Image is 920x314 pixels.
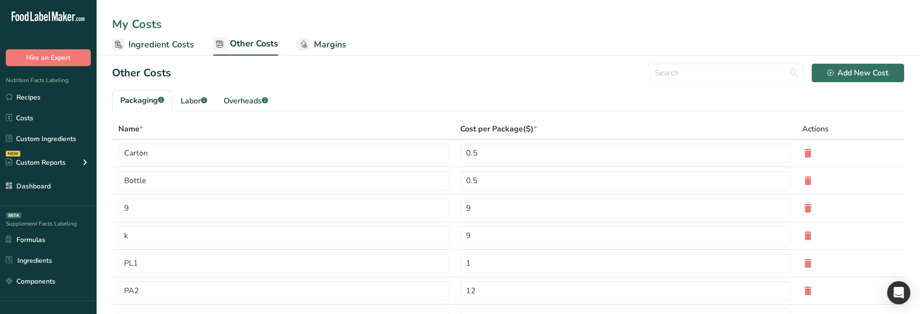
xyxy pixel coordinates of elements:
[181,95,207,107] div: Labor
[6,157,66,168] div: Custom Reports
[128,38,194,51] span: Ingredient Costs
[802,123,829,135] span: Actions
[6,151,20,157] div: NEW
[314,38,346,51] span: Margins
[6,49,91,66] button: Hire an Expert
[112,34,194,56] a: Ingredient Costs
[120,95,164,106] div: Packaging
[118,123,143,135] div: Name
[827,67,889,79] div: Add New Cost
[460,123,537,135] div: Cost per Package($)
[811,63,905,83] button: Add New Cost
[297,34,346,56] a: Margins
[112,65,171,81] h2: Other Costs
[224,95,268,107] div: Overheads
[887,281,910,304] div: Open Intercom Messenger
[649,63,804,83] input: Search
[213,33,278,56] a: Other Costs
[97,15,920,33] div: My Costs
[230,37,278,50] span: Other Costs
[6,213,21,218] div: BETA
